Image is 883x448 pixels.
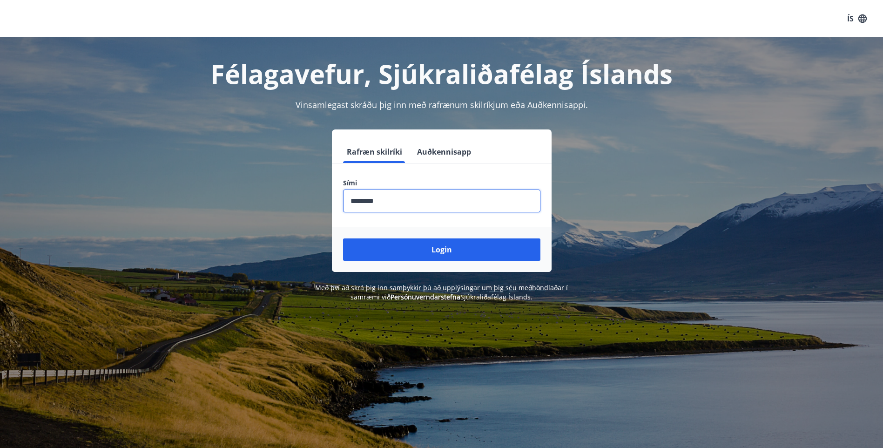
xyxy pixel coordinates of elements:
[343,141,406,163] button: Rafræn skilríki
[343,238,540,261] button: Login
[315,283,568,301] span: Með því að skrá þig inn samþykkir þú að upplýsingar um þig séu meðhöndlaðar í samræmi við Sjúkral...
[391,292,460,301] a: Persónuverndarstefna
[118,56,766,91] h1: Félagavefur, Sjúkraliðafélag Íslands
[842,10,872,27] button: ÍS
[296,99,588,110] span: Vinsamlegast skráðu þig inn með rafrænum skilríkjum eða Auðkennisappi.
[343,178,540,188] label: Sími
[413,141,475,163] button: Auðkennisapp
